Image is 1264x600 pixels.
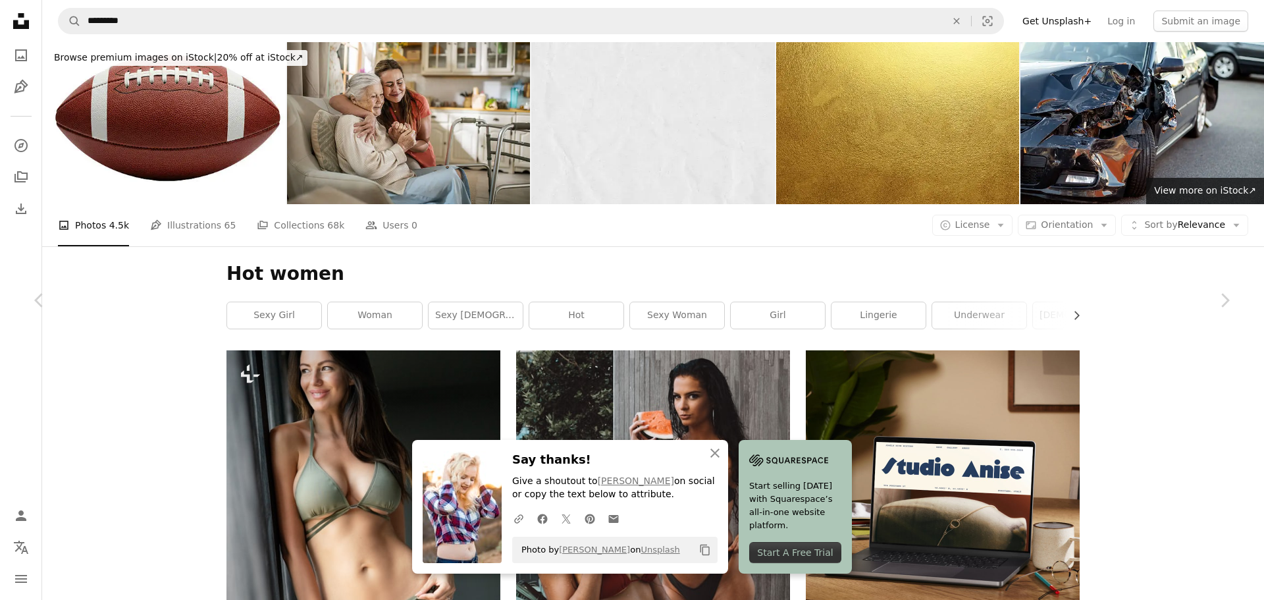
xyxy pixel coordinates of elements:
[554,505,578,532] a: Share on Twitter
[8,534,34,560] button: Language
[8,164,34,190] a: Collections
[559,545,630,555] a: [PERSON_NAME]
[749,542,841,563] div: Start A Free Trial
[739,440,852,574] a: Start selling [DATE] with Squarespace’s all-in-one website platform.Start A Free Trial
[8,74,34,100] a: Illustrations
[8,566,34,592] button: Menu
[54,52,217,63] span: Browse premium images on iStock |
[1153,11,1248,32] button: Submit an image
[150,204,236,246] a: Illustrations 65
[1146,178,1264,204] a: View more on iStock↗
[226,262,1080,286] h1: Hot women
[327,218,344,232] span: 68k
[1014,11,1099,32] a: Get Unsplash+
[8,503,34,529] a: Log in / Sign up
[8,42,34,68] a: Photos
[365,204,417,246] a: Users 0
[602,505,625,532] a: Share over email
[1018,215,1116,236] button: Orientation
[731,302,825,329] a: girl
[8,132,34,159] a: Explore
[578,505,602,532] a: Share on Pinterest
[630,302,724,329] a: sexy woman
[531,42,775,204] img: Closeup of white crumpled paper for texture background
[598,476,674,486] a: [PERSON_NAME]
[694,539,716,561] button: Copy to clipboard
[1065,302,1080,329] button: scroll list to the right
[776,42,1020,204] img: Brushed Gold
[224,218,236,232] span: 65
[328,302,422,329] a: woman
[411,218,417,232] span: 0
[1099,11,1143,32] a: Log in
[1144,219,1177,230] span: Sort by
[227,302,321,329] a: sexy girl
[287,42,531,204] img: daughter Assisting Senior Woman with Walker at home
[1144,219,1225,232] span: Relevance
[515,539,680,560] span: Photo by on
[932,302,1026,329] a: underwear
[1154,185,1256,196] span: View more on iStock ↗
[512,450,718,470] h3: Say thanks!
[42,42,315,74] a: Browse premium images on iStock|20% off at iStock↗
[429,302,523,329] a: sexy [DEMOGRAPHIC_DATA]
[955,219,990,230] span: License
[59,9,81,34] button: Search Unsplash
[1121,215,1248,236] button: Sort byRelevance
[641,545,679,555] a: Unsplash
[257,204,344,246] a: Collections 68k
[512,475,718,501] p: Give a shoutout to on social or copy the text below to attribute.
[749,450,828,470] img: file-1705255347840-230a6ab5bca9image
[932,215,1013,236] button: License
[749,479,841,532] span: Start selling [DATE] with Squarespace’s all-in-one website platform.
[831,302,926,329] a: lingerie
[42,42,286,204] img: Isolated American Football Close Up Detailed
[8,196,34,222] a: Download History
[226,550,500,562] a: Beautiful sexy woman in lingerie posing at home
[1041,219,1093,230] span: Orientation
[1033,302,1127,329] a: [DEMOGRAPHIC_DATA]
[529,302,623,329] a: hot
[1185,237,1264,364] a: Next
[531,505,554,532] a: Share on Facebook
[58,8,1004,34] form: Find visuals sitewide
[942,9,971,34] button: Clear
[50,50,307,66] div: 20% off at iStock ↗
[1020,42,1264,204] img: Close-up of damaged car part after accident showing broken metal and scratches
[972,9,1003,34] button: Visual search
